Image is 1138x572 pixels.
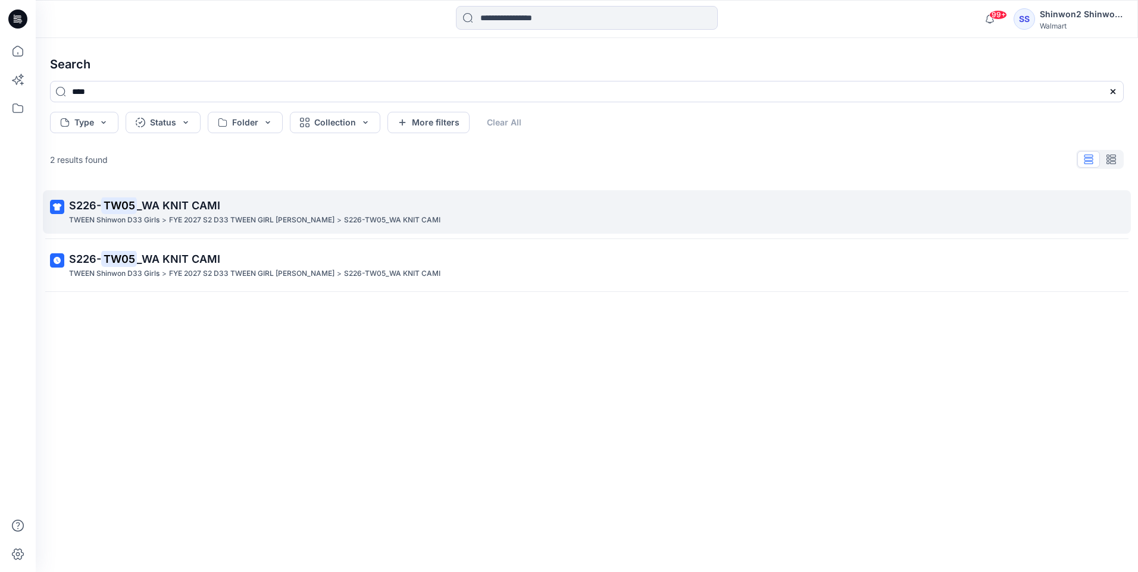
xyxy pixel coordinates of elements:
[137,199,220,212] span: _WA KNIT CAMI
[1014,8,1035,30] div: SS
[1040,21,1123,30] div: Walmart
[387,112,470,133] button: More filters
[43,244,1131,287] a: S226-TW05_WA KNIT CAMITWEEN Shinwon D33 Girls>FYE 2027 S2 D33 TWEEN GIRL [PERSON_NAME]>S226-TW05_...
[50,112,118,133] button: Type
[162,214,167,227] p: >
[69,253,101,265] span: S226-
[290,112,380,133] button: Collection
[162,268,167,280] p: >
[69,214,160,227] p: TWEEN Shinwon D33 Girls
[169,214,334,227] p: FYE 2027 S2 D33 TWEEN GIRL SHINWON
[101,197,137,213] mark: TW05
[1040,7,1123,21] div: Shinwon2 Shinwon2
[337,268,342,280] p: >
[101,250,137,267] mark: TW05
[344,268,440,280] p: S226-TW05_WA KNIT CAMI
[137,253,220,265] span: _WA KNIT CAMI
[50,153,108,166] p: 2 results found
[208,112,283,133] button: Folder
[69,199,101,212] span: S226-
[337,214,342,227] p: >
[43,190,1131,234] a: S226-TW05_WA KNIT CAMITWEEN Shinwon D33 Girls>FYE 2027 S2 D33 TWEEN GIRL [PERSON_NAME]>S226-TW05_...
[989,10,1007,20] span: 99+
[169,268,334,280] p: FYE 2027 S2 D33 TWEEN GIRL SHINWON
[126,112,201,133] button: Status
[344,214,440,227] p: S226-TW05_WA KNIT CAMI
[40,48,1133,81] h4: Search
[69,268,160,280] p: TWEEN Shinwon D33 Girls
